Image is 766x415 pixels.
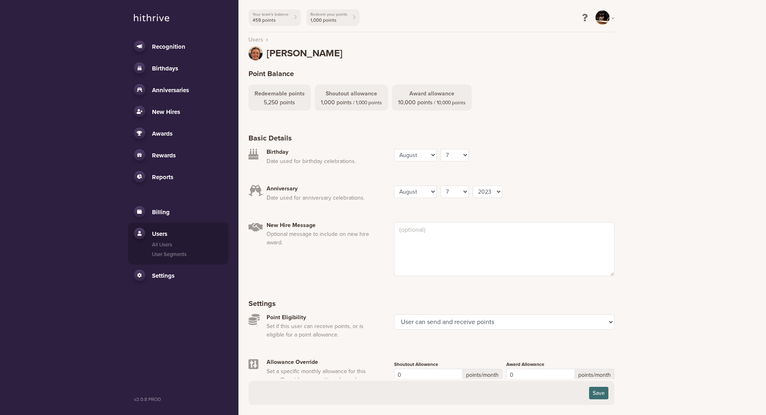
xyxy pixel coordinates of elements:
[267,157,370,165] p: Date used for birthday celebrations.
[255,91,305,97] label: Redeemable points
[267,367,370,392] p: Set a specific monthly allowance for this user. Overrides recognition channel settings.
[306,9,359,26] a: Redeem your points1,000 points
[134,149,222,161] a: Rewards
[248,134,292,143] h2: Basic Details
[134,14,169,21] img: hithrive-logo.9746416d.svg
[152,108,180,116] span: New Hires
[134,106,222,117] a: New Hires
[321,98,382,107] span: 1,000 points
[134,84,222,95] a: Anniversaries
[152,251,222,259] a: User Segments
[253,17,289,23] span: 459 points
[134,41,222,52] a: Recognition
[575,369,614,381] label: points/month
[152,65,178,72] span: Birthdays
[267,194,370,202] p: Date used for anniversary celebrations.
[353,99,382,106] small: / 1,000 points
[128,396,228,405] footer: v2.0.8 PROD
[134,128,222,139] a: Awards
[152,230,167,237] span: Users
[326,91,377,97] label: Shoutout allowance
[434,99,466,106] small: / 10,000 points
[134,270,222,281] a: Settings
[248,35,263,44] a: Users
[267,314,370,321] h4: Point Eligibility
[152,272,175,279] span: Settings
[248,70,294,78] h2: Point Balance
[152,152,176,159] span: Rewards
[506,361,544,368] label: Award Allowance
[134,228,222,239] a: Users
[267,222,370,229] h4: New Hire Message
[134,62,222,74] a: Birthdays
[394,361,438,368] label: Shoutout Allowance
[267,322,370,339] p: Set if this user can receive points, or is eligible for a point allowance.
[248,299,276,308] h2: Settings
[589,387,608,399] button: Save
[267,49,343,58] span: [PERSON_NAME]
[152,130,173,137] span: Awards
[398,98,466,107] span: 10,000 points
[152,209,170,216] span: Billing
[267,359,370,366] h4: Allowance Override
[134,171,222,182] a: Reports
[248,9,301,26] a: Your team's balance459 points
[152,87,189,94] span: Anniversaries
[255,98,305,107] span: 5,250 points
[310,17,347,23] span: 1,000 points
[18,6,35,13] span: Help
[152,173,173,181] span: Reports
[462,369,502,381] label: points/month
[152,241,222,249] a: All Users
[134,206,222,217] a: Billing
[409,91,454,97] label: Award allowance
[267,230,370,247] p: Optional message to include on new hire award.
[152,43,185,50] span: Recognition
[267,149,370,156] h4: Birthday
[267,186,370,192] h4: Anniversary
